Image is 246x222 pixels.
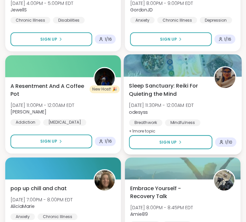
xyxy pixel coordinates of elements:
b: GordonJD [130,7,153,13]
b: AliciaMarie [10,203,35,210]
div: Anxiety [130,17,155,24]
img: Sandra_D [95,68,115,89]
b: odesyss [129,109,148,115]
b: [PERSON_NAME] [10,109,46,115]
img: AliciaMarie [95,171,115,191]
span: Sign Up [160,139,177,145]
span: Sign Up [40,36,57,42]
span: Sleep Sanctuary: Reiki For Quieting the Mind [129,82,207,98]
span: pop up chill and chat [10,185,67,193]
span: [DATE] 11:30PM - 12:00AM EDT [129,102,194,109]
button: Sign Up [10,32,92,46]
span: Sign Up [160,36,177,42]
div: Chronic Illness [38,214,78,220]
div: Mindfulness [165,120,201,126]
div: Disabilities [53,17,85,24]
div: Chronic Illness [157,17,197,24]
div: Breathwork [129,120,163,126]
span: Embrace Yourself - Recovery Talk [130,185,206,201]
span: [DATE] 11:00PM - 12:00AM EDT [10,102,74,109]
b: Amie89 [130,211,148,218]
span: [DATE] 8:00PM - 8:45PM EDT [130,205,193,211]
span: 1 / 10 [225,140,233,145]
div: [MEDICAL_DATA] [43,119,86,126]
img: Amie89 [214,171,235,191]
span: 1 / 16 [105,37,112,42]
button: Sign Up [130,32,212,46]
b: JewellS [10,7,27,13]
div: Depression [200,17,232,24]
span: [DATE] 7:00PM - 8:00PM EDT [10,197,73,203]
span: 1 / 16 [224,37,232,42]
span: A Resentment And A Coffee Pot [10,83,86,98]
span: 1 / 16 [105,139,112,144]
div: Addiction [10,119,41,126]
span: Sign Up [40,139,57,145]
div: Chronic Illness [10,17,50,24]
img: odesyss [215,68,236,88]
div: Anxiety [10,214,35,220]
div: New Host! 🎉 [90,86,120,93]
button: Sign Up [129,135,213,150]
button: Sign Up [10,135,92,149]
